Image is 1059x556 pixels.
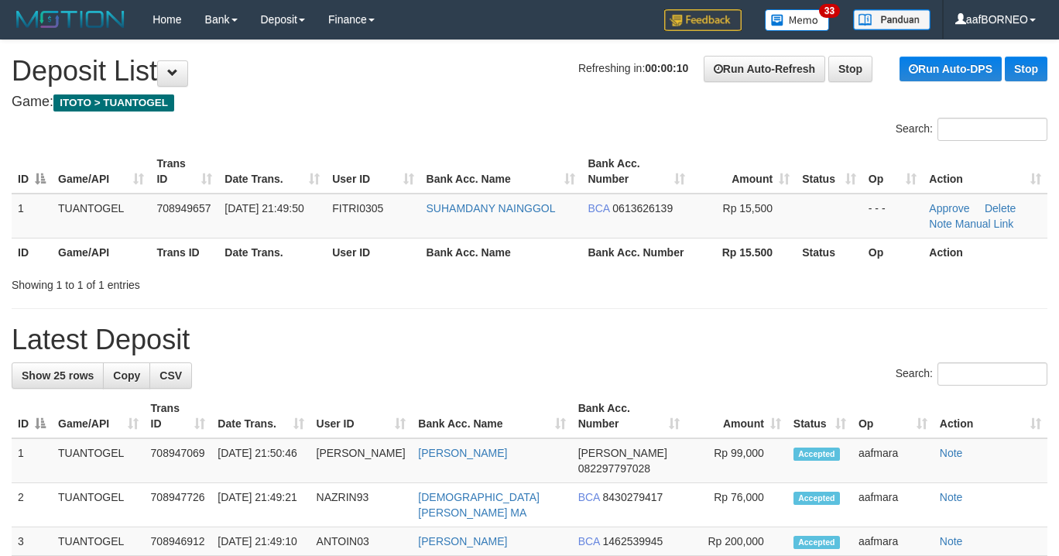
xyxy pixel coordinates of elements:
[12,149,52,194] th: ID: activate to sort column descending
[310,527,413,556] td: ANTOIN03
[145,483,212,527] td: 708947726
[145,438,212,483] td: 708947069
[326,238,420,266] th: User ID
[612,202,673,215] span: Copy 0613626139 to clipboard
[12,8,129,31] img: MOTION_logo.png
[852,527,934,556] td: aafmara
[896,362,1047,386] label: Search:
[686,483,787,527] td: Rp 76,000
[12,438,52,483] td: 1
[211,527,310,556] td: [DATE] 21:49:10
[686,394,787,438] th: Amount: activate to sort column ascending
[603,491,663,503] span: Copy 8430279417 to clipboard
[578,491,600,503] span: BCA
[787,394,852,438] th: Status: activate to sort column ascending
[796,149,862,194] th: Status: activate to sort column ascending
[224,202,303,215] span: [DATE] 21:49:50
[862,194,924,239] td: - - -
[52,194,150,239] td: TUANTOGEL
[310,394,413,438] th: User ID: activate to sort column ascending
[12,238,52,266] th: ID
[578,62,688,74] span: Refreshing in:
[156,202,211,215] span: 708949657
[581,149,691,194] th: Bank Acc. Number: activate to sort column ascending
[645,62,688,74] strong: 00:00:10
[793,448,840,461] span: Accepted
[691,238,796,266] th: Rp 15.500
[218,149,326,194] th: Date Trans.: activate to sort column ascending
[22,369,94,382] span: Show 25 rows
[12,483,52,527] td: 2
[603,535,663,547] span: Copy 1462539945 to clipboard
[332,202,383,215] span: FITRI0305
[934,394,1047,438] th: Action: activate to sort column ascending
[12,56,1047,87] h1: Deposit List
[12,394,52,438] th: ID: activate to sort column descending
[704,56,825,82] a: Run Auto-Refresh
[588,202,609,215] span: BCA
[12,324,1047,355] h1: Latest Deposit
[572,394,686,438] th: Bank Acc. Number: activate to sort column ascending
[12,94,1047,110] h4: Game:
[581,238,691,266] th: Bank Acc. Number
[145,394,212,438] th: Trans ID: activate to sort column ascending
[418,535,507,547] a: [PERSON_NAME]
[427,202,556,215] a: SUHAMDANY NAINGGOL
[52,149,150,194] th: Game/API: activate to sort column ascending
[862,238,924,266] th: Op
[578,462,650,475] span: Copy 082297797028 to clipboard
[211,483,310,527] td: [DATE] 21:49:21
[896,118,1047,141] label: Search:
[149,362,192,389] a: CSV
[923,238,1047,266] th: Action
[937,118,1047,141] input: Search:
[852,394,934,438] th: Op: activate to sort column ascending
[793,492,840,505] span: Accepted
[852,483,934,527] td: aafmara
[310,438,413,483] td: [PERSON_NAME]
[937,362,1047,386] input: Search:
[145,527,212,556] td: 708946912
[420,238,582,266] th: Bank Acc. Name
[53,94,174,112] span: ITOTO > TUANTOGEL
[691,149,796,194] th: Amount: activate to sort column ascending
[765,9,830,31] img: Button%20Memo.svg
[159,369,182,382] span: CSV
[218,238,326,266] th: Date Trans.
[52,527,145,556] td: TUANTOGEL
[150,149,218,194] th: Trans ID: activate to sort column ascending
[12,271,430,293] div: Showing 1 to 1 of 1 entries
[686,438,787,483] td: Rp 99,000
[852,438,934,483] td: aafmara
[418,447,507,459] a: [PERSON_NAME]
[819,4,840,18] span: 33
[664,9,742,31] img: Feedback.jpg
[940,491,963,503] a: Note
[1005,57,1047,81] a: Stop
[929,218,952,230] a: Note
[853,9,930,30] img: panduan.png
[923,149,1047,194] th: Action: activate to sort column ascending
[793,536,840,549] span: Accepted
[900,57,1002,81] a: Run Auto-DPS
[103,362,150,389] a: Copy
[12,194,52,239] td: 1
[211,394,310,438] th: Date Trans.: activate to sort column ascending
[418,491,540,519] a: [DEMOGRAPHIC_DATA][PERSON_NAME] MA
[723,202,773,215] span: Rp 15,500
[52,483,145,527] td: TUANTOGEL
[150,238,218,266] th: Trans ID
[985,202,1016,215] a: Delete
[955,218,1014,230] a: Manual Link
[940,535,963,547] a: Note
[686,527,787,556] td: Rp 200,000
[420,149,582,194] th: Bank Acc. Name: activate to sort column ascending
[412,394,571,438] th: Bank Acc. Name: activate to sort column ascending
[310,483,413,527] td: NAZRIN93
[578,535,600,547] span: BCA
[52,438,145,483] td: TUANTOGEL
[796,238,862,266] th: Status
[578,447,667,459] span: [PERSON_NAME]
[929,202,969,215] a: Approve
[828,56,872,82] a: Stop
